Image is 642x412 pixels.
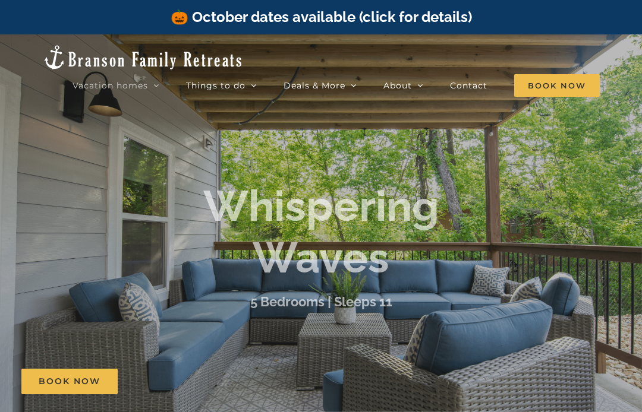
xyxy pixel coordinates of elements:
span: Deals & More [284,81,345,90]
a: 🎃 October dates available (click for details) [171,8,472,26]
span: About [383,81,412,90]
span: Book Now [514,74,600,97]
a: Deals & More [284,74,357,97]
span: Vacation homes [73,81,148,90]
span: Things to do [186,81,246,90]
h3: 5 Bedrooms | Sleeps 11 [250,294,392,309]
a: Book Now [21,369,118,394]
b: Whispering Waves [203,180,439,282]
span: Book Now [39,376,100,386]
nav: Main Menu [73,74,600,97]
span: Contact [450,81,487,90]
a: About [383,74,423,97]
a: Contact [450,74,487,97]
a: Things to do [186,74,257,97]
img: Branson Family Retreats Logo [42,44,244,71]
a: Vacation homes [73,74,159,97]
